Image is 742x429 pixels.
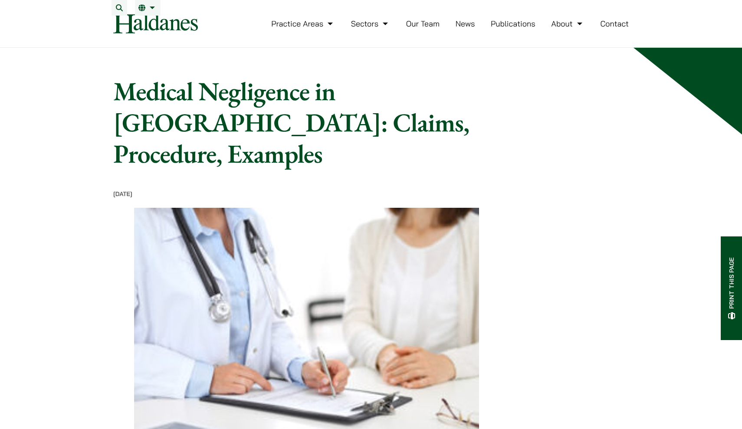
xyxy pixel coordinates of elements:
[600,19,629,29] a: Contact
[491,19,535,29] a: Publications
[113,190,132,198] time: [DATE]
[113,14,198,33] img: Logo of Haldanes
[113,75,564,169] h1: Medical Negligence in [GEOGRAPHIC_DATA]: Claims, Procedure, Examples
[551,19,584,29] a: About
[406,19,440,29] a: Our Team
[138,4,157,11] a: EN
[456,19,475,29] a: News
[351,19,390,29] a: Sectors
[271,19,335,29] a: Practice Areas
